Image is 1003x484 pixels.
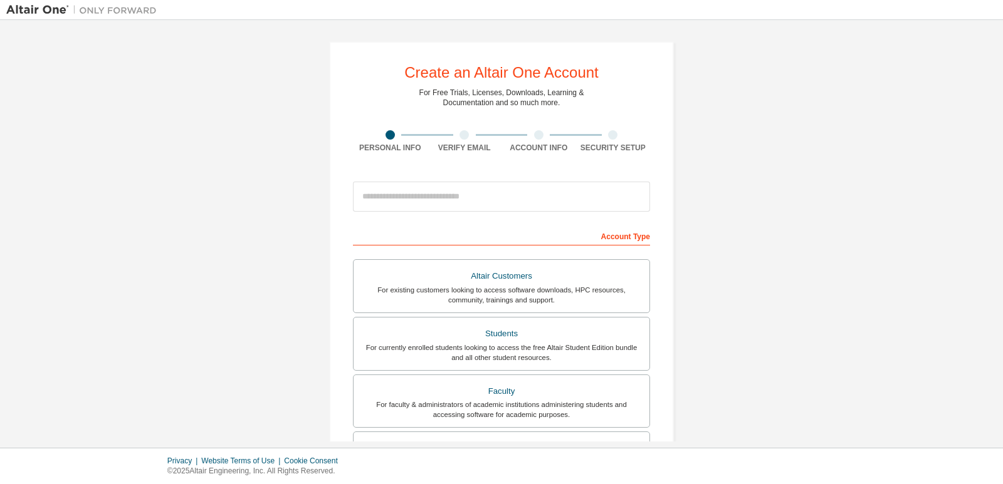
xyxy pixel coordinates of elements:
[576,143,651,153] div: Security Setup
[361,399,642,420] div: For faculty & administrators of academic institutions administering students and accessing softwa...
[501,143,576,153] div: Account Info
[361,342,642,363] div: For currently enrolled students looking to access the free Altair Student Edition bundle and all ...
[6,4,163,16] img: Altair One
[353,143,428,153] div: Personal Info
[361,325,642,342] div: Students
[428,143,502,153] div: Verify Email
[167,456,201,466] div: Privacy
[361,383,642,400] div: Faculty
[404,65,599,80] div: Create an Altair One Account
[361,285,642,305] div: For existing customers looking to access software downloads, HPC resources, community, trainings ...
[167,466,345,476] p: © 2025 Altair Engineering, Inc. All Rights Reserved.
[284,456,345,466] div: Cookie Consent
[353,225,650,245] div: Account Type
[361,440,642,457] div: Everyone else
[361,267,642,285] div: Altair Customers
[419,88,584,108] div: For Free Trials, Licenses, Downloads, Learning & Documentation and so much more.
[201,456,284,466] div: Website Terms of Use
